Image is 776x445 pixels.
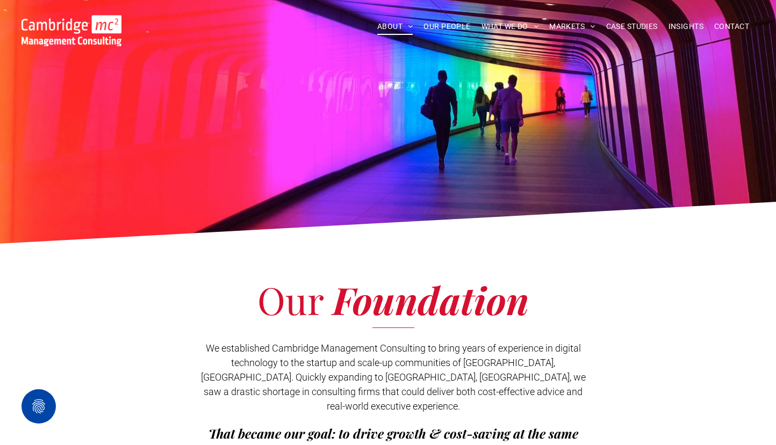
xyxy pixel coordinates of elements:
[709,18,755,35] a: CONTACT
[544,18,600,35] a: MARKETS
[201,342,586,412] span: We established Cambridge Management Consulting to bring years of experience in digital technology...
[476,18,544,35] a: WHAT WE DO
[663,18,709,35] a: INSIGHTS
[333,274,529,325] span: Foundation
[21,15,121,46] img: Go to Homepage
[418,18,476,35] a: OUR PEOPLE
[601,18,663,35] a: CASE STUDIES
[257,274,324,325] span: Our
[372,18,419,35] a: ABOUT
